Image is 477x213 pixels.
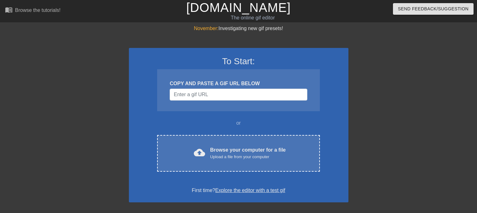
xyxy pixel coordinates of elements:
div: Investigating new gif presets! [129,25,348,32]
div: First time? [137,187,340,194]
div: The online gif editor [162,14,343,22]
div: Upload a file from your computer [210,154,286,160]
a: Explore the editor with a test gif [215,188,285,193]
span: menu_book [5,6,13,13]
a: [DOMAIN_NAME] [186,1,291,14]
div: COPY AND PASTE A GIF URL BELOW [170,80,307,87]
a: Browse the tutorials! [5,6,61,16]
div: Browse your computer for a file [210,146,286,160]
span: November: [194,26,218,31]
span: cloud_upload [194,147,205,158]
h3: To Start: [137,56,340,67]
div: or [145,119,332,127]
span: Send Feedback/Suggestion [398,5,469,13]
button: Send Feedback/Suggestion [393,3,474,15]
div: Browse the tutorials! [15,8,61,13]
input: Username [170,89,307,101]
